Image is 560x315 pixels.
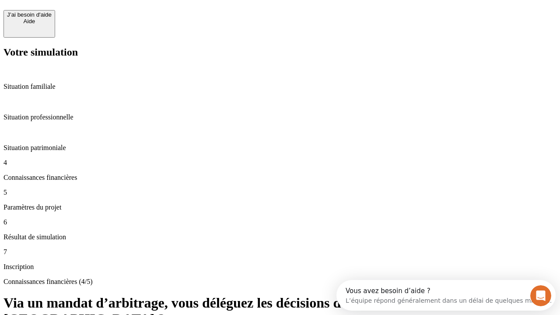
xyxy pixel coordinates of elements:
div: Aide [7,18,52,24]
div: Ouvrir le Messenger Intercom [3,3,241,28]
div: Vous avez besoin d’aide ? [9,7,215,14]
p: Situation professionnelle [3,113,556,121]
div: J’ai besoin d'aide [7,11,52,18]
div: L’équipe répond généralement dans un délai de quelques minutes. [9,14,215,24]
p: 6 [3,218,556,226]
iframe: Intercom live chat discovery launcher [336,280,556,311]
p: Situation familiale [3,83,556,91]
h2: Votre simulation [3,46,556,58]
p: 5 [3,189,556,196]
p: Paramètres du projet [3,203,556,211]
button: J’ai besoin d'aideAide [3,10,55,38]
p: Inscription [3,263,556,271]
iframe: Intercom live chat [530,285,551,306]
p: 4 [3,159,556,167]
p: Connaissances financières [3,174,556,182]
p: Connaissances financières (4/5) [3,278,556,286]
p: Situation patrimoniale [3,144,556,152]
p: Résultat de simulation [3,233,556,241]
p: 7 [3,248,556,256]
